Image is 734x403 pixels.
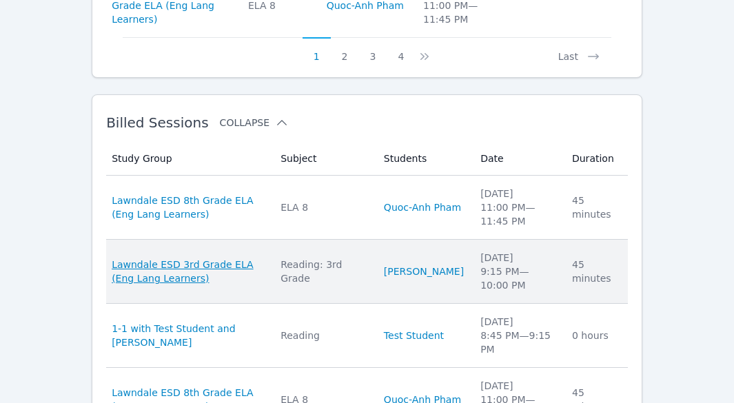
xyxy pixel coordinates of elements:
div: 0 hours [572,329,620,342]
a: [PERSON_NAME] [384,265,464,278]
th: Subject [272,142,376,176]
div: ELA 8 [281,200,367,214]
div: Reading [281,329,367,342]
div: 45 minutes [572,258,620,285]
a: 1-1 with Test Student and [PERSON_NAME] [112,322,264,349]
button: 2 [331,37,359,63]
a: Lawndale ESD 8th Grade ELA (Eng Lang Learners) [112,194,264,221]
th: Date [472,142,564,176]
a: Lawndale ESD 3rd Grade ELA (Eng Lang Learners) [112,258,264,285]
button: 3 [359,37,387,63]
div: [DATE] 8:45 PM — 9:15 PM [480,315,555,356]
div: 45 minutes [572,194,620,221]
div: [DATE] 9:15 PM — 10:00 PM [480,251,555,292]
button: Last [547,37,611,63]
a: Quoc-Anh Pham [384,200,461,214]
div: [DATE] 11:00 PM — 11:45 PM [480,187,555,228]
a: Test Student [384,329,444,342]
tr: Lawndale ESD 8th Grade ELA (Eng Lang Learners)ELA 8Quoc-Anh Pham[DATE]11:00 PM—11:45 PM45 minutes [106,176,628,240]
th: Students [376,142,472,176]
button: 4 [387,37,415,63]
div: Reading: 3rd Grade [281,258,367,285]
th: Study Group [106,142,272,176]
button: 1 [303,37,331,63]
button: Collapse [220,116,289,130]
tr: Lawndale ESD 3rd Grade ELA (Eng Lang Learners)Reading: 3rd Grade[PERSON_NAME][DATE]9:15 PM—10:00 ... [106,240,628,304]
tr: 1-1 with Test Student and [PERSON_NAME]ReadingTest Student[DATE]8:45 PM—9:15 PM0 hours [106,304,628,368]
th: Duration [564,142,628,176]
span: Billed Sessions [106,114,208,131]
